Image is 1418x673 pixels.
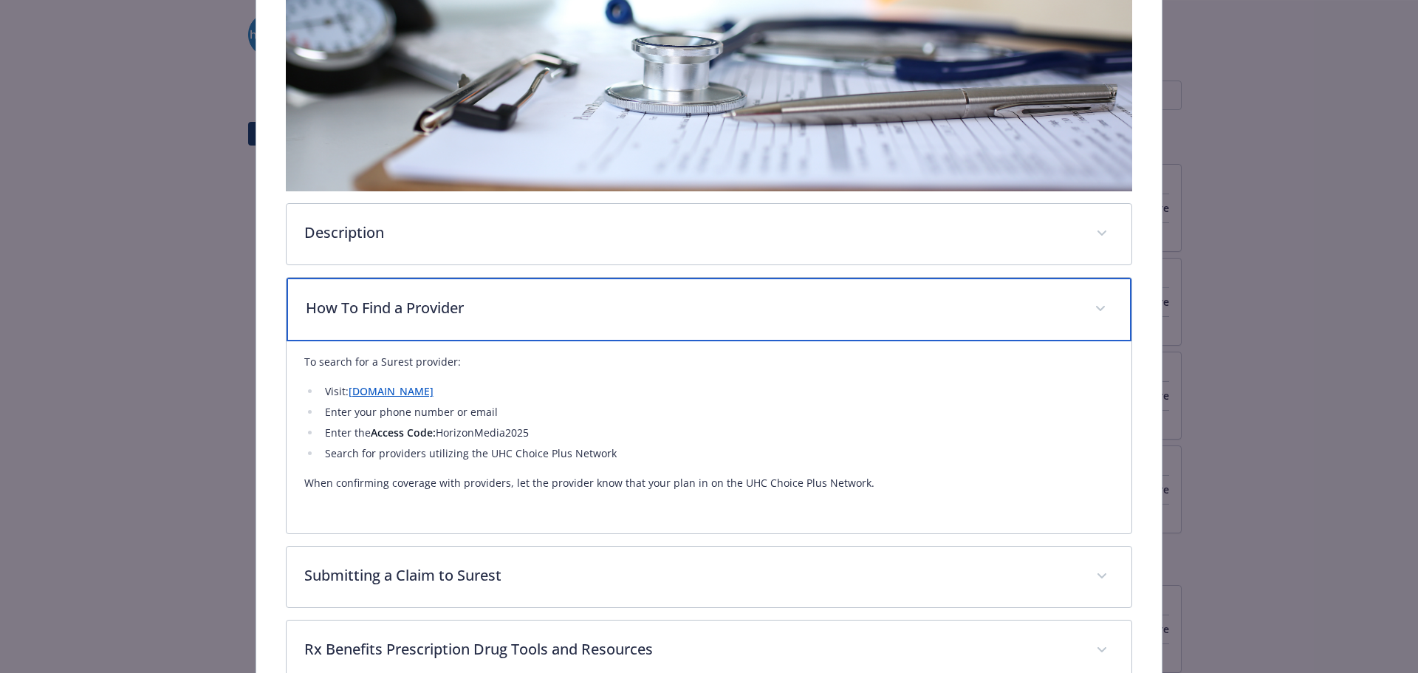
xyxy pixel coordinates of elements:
[304,353,1114,371] p: To search for a Surest provider:
[304,474,1114,492] p: When confirming coverage with providers, let the provider know that your plan in on the UHC Choic...
[349,384,434,398] a: [DOMAIN_NAME]
[321,424,1114,442] li: Enter the HorizonMedia2025
[321,403,1114,421] li: Enter your phone number or email
[306,297,1078,319] p: How To Find a Provider
[321,383,1114,400] li: Visit:
[304,564,1079,587] p: Submitting a Claim to Surest
[287,341,1132,533] div: How To Find a Provider
[371,426,436,440] strong: Access Code:
[287,204,1132,264] div: Description
[287,278,1132,341] div: How To Find a Provider
[287,547,1132,607] div: Submitting a Claim to Surest
[321,445,1114,462] li: Search for providers utilizing the UHC Choice Plus Network
[304,222,1079,244] p: Description
[304,638,1079,660] p: Rx Benefits Prescription Drug Tools and Resources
